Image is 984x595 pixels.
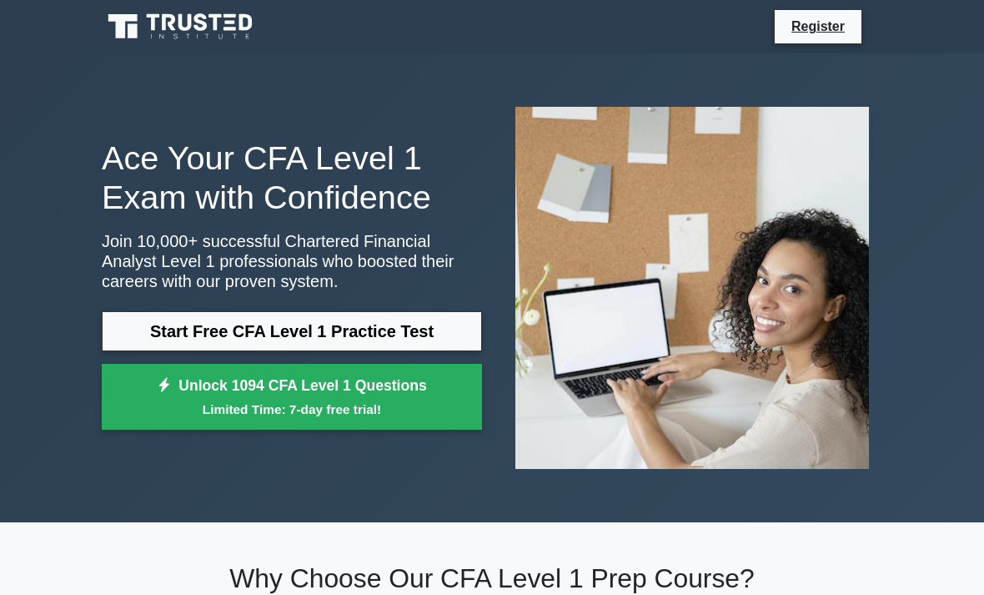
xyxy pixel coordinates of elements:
a: Unlock 1094 CFA Level 1 QuestionsLimited Time: 7-day free trial! [102,364,482,431]
h1: Ace Your CFA Level 1 Exam with Confidence [102,139,482,218]
a: Start Free CFA Level 1 Practice Test [102,311,482,351]
p: Join 10,000+ successful Chartered Financial Analyst Level 1 professionals who boosted their caree... [102,231,482,291]
small: Limited Time: 7-day free trial! [123,400,461,419]
a: Register [781,16,855,37]
h2: Why Choose Our CFA Level 1 Prep Course? [102,562,882,594]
